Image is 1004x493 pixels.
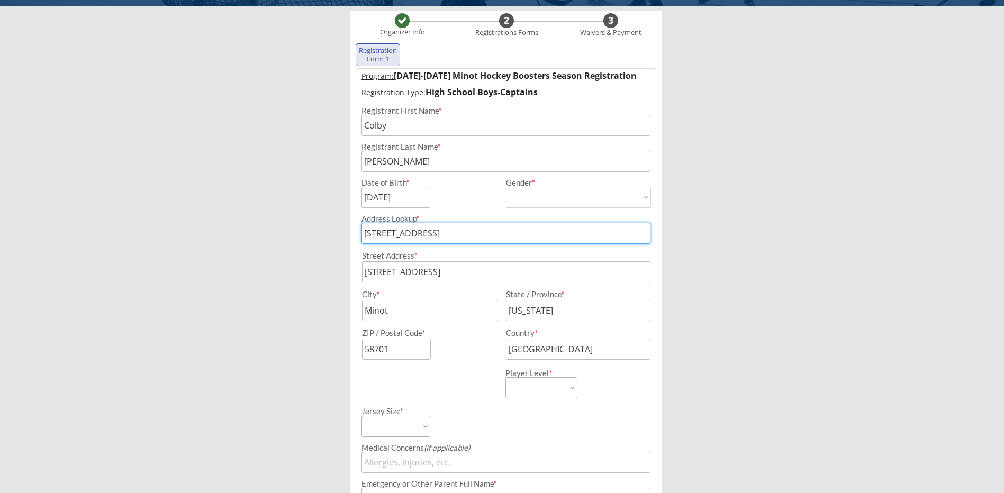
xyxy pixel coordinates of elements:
div: State / Province [506,290,638,298]
div: Country [506,329,638,337]
div: ZIP / Postal Code [362,329,496,337]
div: Street Address [362,252,650,260]
div: Address Lookup [361,215,650,223]
div: City [362,290,496,298]
u: Program: [361,71,394,81]
div: Waivers & Payment [574,29,647,37]
u: Registration Type: [361,87,426,97]
div: Organizer Info [373,28,431,36]
strong: High School Boys-Captains [426,86,538,98]
div: Registration Form 1 [358,47,397,63]
div: 3 [603,15,618,26]
div: Player Level [505,369,577,377]
div: Date of Birth [361,179,416,187]
div: Gender [506,179,651,187]
strong: [DATE]-[DATE] Minot Hockey Boosters Season Registration [394,70,637,81]
em: (if applicable) [424,443,470,452]
div: Medical Concerns [361,444,650,452]
div: Registrant Last Name [361,143,650,151]
div: Emergency or Other Parent Full Name [361,480,650,488]
input: Allergies, injuries, etc. [361,452,650,473]
div: Registrations Forms [470,29,543,37]
div: 2 [499,15,514,26]
div: Registrant First Name [361,107,650,115]
div: Jersey Size [361,407,416,415]
input: Street, City, Province/State [361,223,650,244]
